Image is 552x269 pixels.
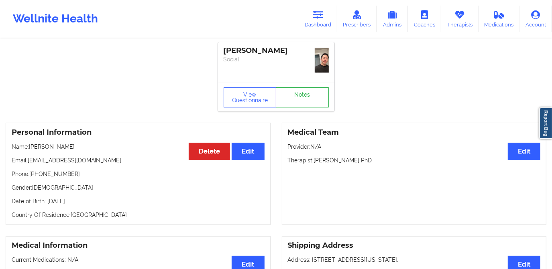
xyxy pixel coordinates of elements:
a: Dashboard [299,6,337,32]
a: Account [519,6,552,32]
p: Gender: [DEMOGRAPHIC_DATA] [12,184,265,192]
p: Date of Birth: [DATE] [12,197,265,205]
a: Notes [276,87,329,107]
a: Prescribers [337,6,377,32]
a: Therapists [441,6,479,32]
button: Delete [189,143,230,160]
p: Address: [STREET_ADDRESS][US_STATE]. [288,256,541,264]
p: Current Medications: N/A [12,256,265,264]
div: [PERSON_NAME] [224,46,329,55]
a: Medications [479,6,520,32]
h3: Medical Team [288,128,541,137]
p: Therapist: [PERSON_NAME] PhD [288,156,541,164]
button: Edit [232,143,264,160]
p: Social [224,55,329,63]
a: Report Bug [539,107,552,139]
p: Provider: N/A [288,143,541,151]
h3: Medical Information [12,241,265,250]
button: View Questionnaire [224,87,277,107]
h3: Shipping Address [288,241,541,250]
p: Phone: [PHONE_NUMBER] [12,170,265,178]
img: dc21e91c-9ac7-4411-a0d6-6e64f73f3fe6_823fbc6f-7b45-4a9f-95dc-7709b321c6ba5B08867D-9271-435D-8F17-... [315,48,329,73]
a: Admins [377,6,408,32]
p: Country Of Residence: [GEOGRAPHIC_DATA] [12,211,265,219]
p: Email: [EMAIL_ADDRESS][DOMAIN_NAME] [12,156,265,164]
button: Edit [508,143,540,160]
a: Coaches [408,6,441,32]
h3: Personal Information [12,128,265,137]
p: Name: [PERSON_NAME] [12,143,265,151]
